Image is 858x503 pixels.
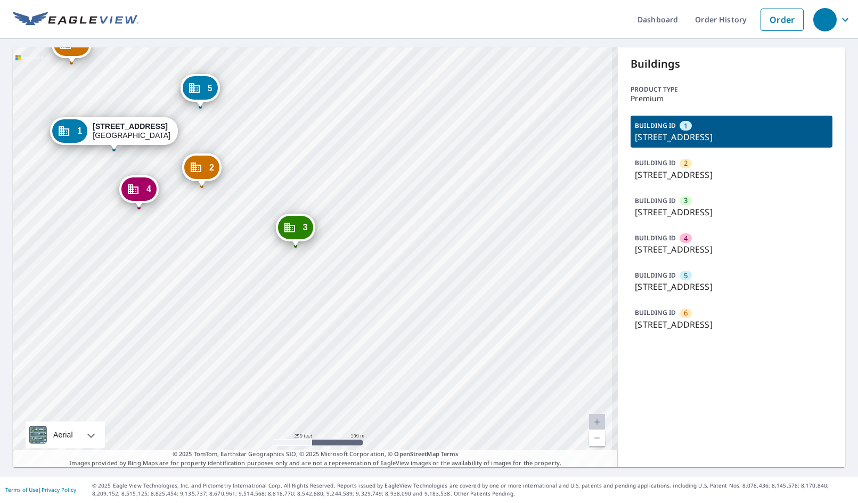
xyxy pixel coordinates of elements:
span: 5 [208,84,213,92]
p: | [5,486,76,493]
img: EV Logo [13,12,138,28]
div: Dropped pin, building 1, Commercial property, 3710 Magnolia St Beaumont, TX 77703 [50,117,178,150]
p: [STREET_ADDRESS] [635,280,828,293]
p: Product type [631,85,832,94]
p: [STREET_ADDRESS] [635,168,828,181]
span: 4 [684,233,688,244]
span: 5 [684,271,688,281]
div: [GEOGRAPHIC_DATA] [93,122,170,140]
a: Terms [441,450,459,458]
a: Order [761,9,804,31]
p: [STREET_ADDRESS] [635,318,828,331]
p: BUILDING ID [635,196,676,205]
a: Terms of Use [5,486,38,493]
div: Aerial [26,421,105,448]
span: 6 [684,308,688,318]
p: BUILDING ID [635,158,676,167]
p: Images provided by Bing Maps are for property identification purposes only and are not a represen... [13,450,618,467]
p: BUILDING ID [635,233,676,242]
a: Current Level 18.725202144850368, Zoom Out [589,430,605,446]
p: BUILDING ID [635,271,676,280]
p: BUILDING ID [635,121,676,130]
strong: [STREET_ADDRESS] [93,122,168,131]
a: Privacy Policy [42,486,76,493]
div: Dropped pin, building 4, Commercial property, 3710 Magnolia St Beaumont, TX 77703 [119,175,159,208]
span: 3 [684,196,688,206]
p: [STREET_ADDRESS] [635,206,828,218]
span: 1 [77,127,82,135]
p: BUILDING ID [635,308,676,317]
p: Premium [631,94,832,103]
span: 1 [684,121,688,131]
div: Dropped pin, building 2, Commercial property, 3710 Magnolia St Beaumont, TX 77703 [182,153,222,186]
div: Dropped pin, building 3, Commercial property, 3710 Magnolia St Beaumont, TX 77703 [276,214,315,247]
a: Current Level 18.725202144850368, Zoom In Disabled [589,414,605,430]
span: 2 [684,158,688,168]
p: [STREET_ADDRESS] [635,131,828,143]
div: Dropped pin, building 5, Commercial property, 3710 Magnolia St Beaumont, TX 77703 [181,74,220,107]
div: Aerial [50,421,76,448]
p: [STREET_ADDRESS] [635,243,828,256]
span: 4 [146,185,151,193]
p: Buildings [631,56,832,72]
span: © 2025 TomTom, Earthstar Geographics SIO, © 2025 Microsoft Corporation, © [173,450,459,459]
a: OpenStreetMap [394,450,439,458]
span: 3 [303,223,308,231]
span: 2 [209,164,214,172]
span: 6 [79,40,84,48]
p: © 2025 Eagle View Technologies, Inc. and Pictometry International Corp. All Rights Reserved. Repo... [92,482,853,498]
